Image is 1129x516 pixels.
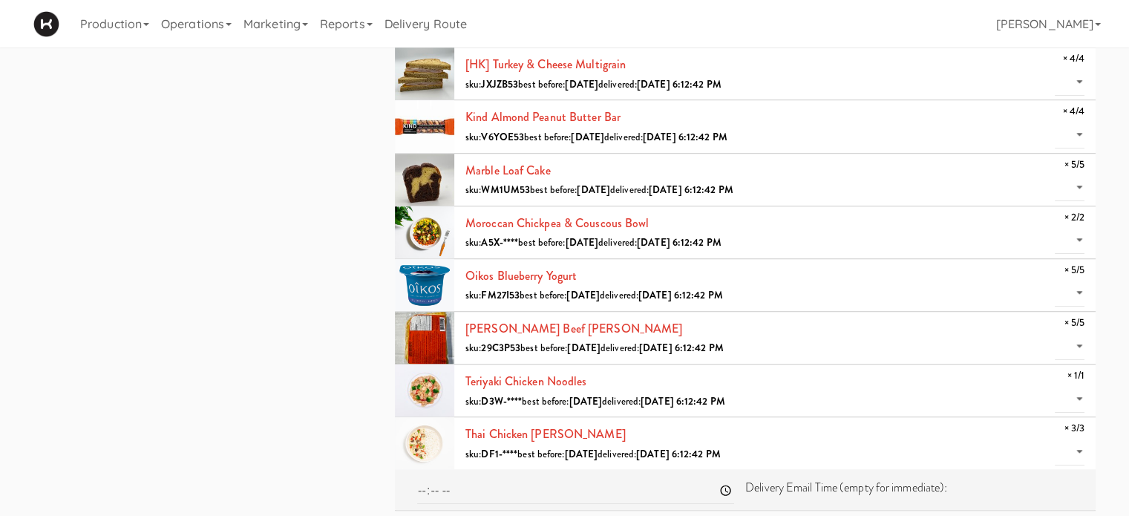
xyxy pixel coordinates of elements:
[638,288,723,302] b: [DATE] 6:12:42 PM
[610,183,733,197] span: delivered:
[518,235,598,249] span: best before:
[1063,102,1085,121] span: × 4/4
[649,183,733,197] b: [DATE] 6:12:42 PM
[1064,261,1085,280] span: × 5/5
[565,77,598,91] b: [DATE]
[567,341,601,355] b: [DATE]
[565,235,598,249] b: [DATE]
[745,477,947,499] label: Delivery Email Time (empty for immediate):
[1064,209,1085,227] span: × 2/2
[481,183,530,197] b: WM1UM53
[1064,314,1085,333] span: × 5/5
[465,56,626,73] a: [HK] Turkey & Cheese Multigrain
[637,235,721,249] b: [DATE] 6:12:42 PM
[465,341,520,355] span: sku:
[522,394,602,408] span: best before:
[465,425,626,442] a: Thai Chicken [PERSON_NAME]
[601,341,724,355] span: delivered:
[465,288,520,302] span: sku:
[465,130,524,144] span: sku:
[465,267,577,284] a: Oikos Blueberry Yogurt
[524,130,604,144] span: best before:
[598,235,721,249] span: delivered:
[566,288,600,302] b: [DATE]
[481,130,524,144] b: V6YOE53
[1064,156,1085,174] span: × 5/5
[641,394,725,408] b: [DATE] 6:12:42 PM
[636,447,721,461] b: [DATE] 6:12:42 PM
[577,183,610,197] b: [DATE]
[598,447,721,461] span: delivered:
[465,77,518,91] span: sku:
[530,183,610,197] span: best before:
[643,130,727,144] b: [DATE] 6:12:42 PM
[465,215,649,232] a: Moroccan Chickpea & Couscous Bowl
[465,320,682,337] a: [PERSON_NAME] Beef [PERSON_NAME]
[571,130,604,144] b: [DATE]
[1063,50,1085,68] span: × 4/4
[465,108,621,125] a: Kind Almond Peanut Butter Bar
[600,288,723,302] span: delivered:
[481,341,520,355] b: 29C3P53
[517,447,598,461] span: best before:
[569,394,602,408] b: [DATE]
[598,77,721,91] span: delivered:
[1067,367,1085,385] span: × 1/1
[465,447,517,461] span: sku:
[602,394,725,408] span: delivered:
[604,130,727,144] span: delivered:
[639,341,724,355] b: [DATE] 6:12:42 PM
[564,447,598,461] b: [DATE]
[465,373,586,390] a: Teriyaki Chicken Noodles
[465,394,522,408] span: sku:
[465,183,530,197] span: sku:
[33,11,59,37] img: Micromart
[518,77,598,91] span: best before:
[481,77,518,91] b: JXJZB53
[481,288,520,302] b: FM27I53
[520,288,600,302] span: best before:
[1064,419,1085,438] span: × 3/3
[520,341,601,355] span: best before:
[465,162,551,179] a: Marble Loaf Cake
[465,235,518,249] span: sku:
[637,77,721,91] b: [DATE] 6:12:42 PM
